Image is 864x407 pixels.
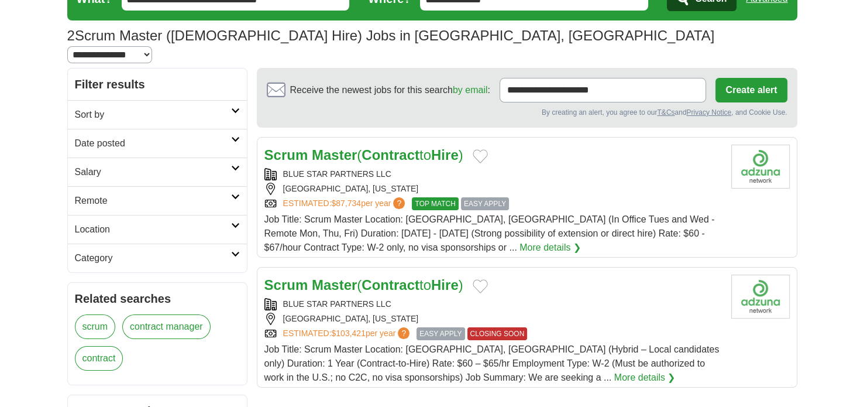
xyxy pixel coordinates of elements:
[453,85,488,95] a: by email
[75,136,231,151] h2: Date posted
[264,277,308,293] strong: Scrum
[283,197,408,210] a: ESTIMATED:$87,734per year?
[312,277,357,293] strong: Master
[122,314,211,339] a: contract manager
[362,147,419,163] strong: Contract
[412,197,458,210] span: TOP MATCH
[331,329,365,338] span: $103,421
[68,186,247,215] a: Remote
[264,277,463,293] a: Scrum Master(ContracttoHire)
[312,147,357,163] strong: Master
[331,199,361,208] span: $87,734
[431,147,459,163] strong: Hire
[393,197,405,209] span: ?
[264,147,463,163] a: Scrum Master(ContracttoHire)
[75,346,123,371] a: contract
[264,147,308,163] strong: Scrum
[283,327,412,340] a: ESTIMATED:$103,421per year?
[657,108,674,117] a: T&Cs
[731,145,790,189] img: Company logo
[614,371,676,385] a: More details ❯
[731,275,790,319] img: Company logo
[264,183,722,195] div: [GEOGRAPHIC_DATA], [US_STATE]
[75,223,231,237] h2: Location
[75,194,231,208] h2: Remote
[267,107,787,118] div: By creating an alert, you agree to our and , and Cookie Use.
[75,108,231,122] h2: Sort by
[264,214,715,252] span: Job Title: Scrum Master Location: [GEOGRAPHIC_DATA], [GEOGRAPHIC_DATA] (In Office Tues and Wed - ...
[264,313,722,325] div: [GEOGRAPHIC_DATA], [US_STATE]
[68,100,247,129] a: Sort by
[473,279,488,293] button: Add to favorite jobs
[290,83,490,97] span: Receive the newest jobs for this search :
[686,108,731,117] a: Privacy Notice
[362,277,419,293] strong: Contract
[715,78,787,102] button: Create alert
[68,158,247,186] a: Salary
[75,314,116,339] a: scrum
[75,251,231,265] h2: Category
[461,197,509,210] span: EASY APPLY
[264,298,722,310] div: BLUE STAR PARTNERS LLC
[264,168,722,180] div: BLUE STAR PARTNERS LLC
[75,290,240,307] h2: Related searches
[67,25,75,46] span: 2
[519,241,581,255] a: More details ❯
[398,327,409,339] span: ?
[431,277,459,293] strong: Hire
[416,327,464,340] span: EASY APPLY
[264,344,720,382] span: Job Title: Scrum Master Location: [GEOGRAPHIC_DATA], [GEOGRAPHIC_DATA] (Hybrid – Local candidates...
[68,244,247,272] a: Category
[67,28,715,43] h1: Scrum Master ([DEMOGRAPHIC_DATA] Hire) Jobs in [GEOGRAPHIC_DATA], [GEOGRAPHIC_DATA]
[68,69,247,100] h2: Filter results
[68,215,247,244] a: Location
[473,149,488,163] button: Add to favorite jobs
[68,129,247,158] a: Date posted
[75,165,231,179] h2: Salary
[467,327,528,340] span: CLOSING SOON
